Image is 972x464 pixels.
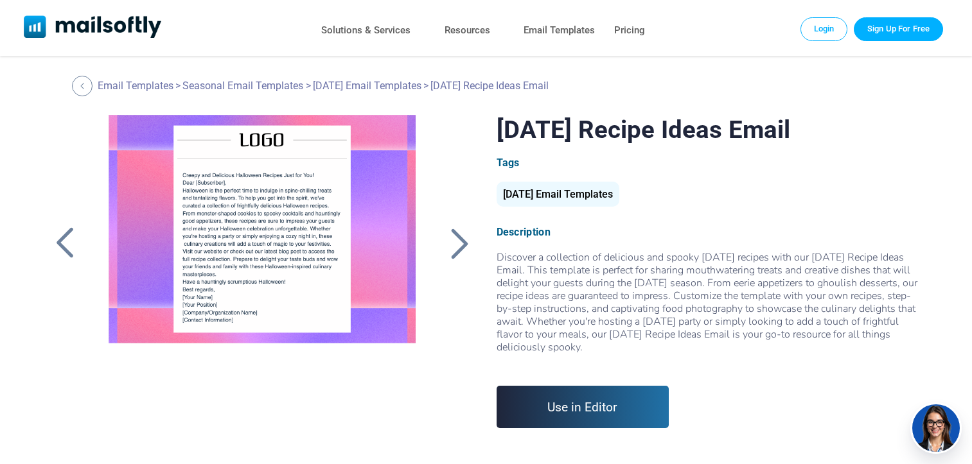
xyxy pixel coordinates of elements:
a: Halloween Recipe Ideas Email [91,115,433,436]
a: Login [800,17,848,40]
a: Resources [445,21,490,40]
a: Seasonal Email Templates [182,80,303,92]
div: Description [497,226,924,238]
a: [DATE] Email Templates [497,193,619,199]
a: Email Templates [98,80,173,92]
a: [DATE] Email Templates [313,80,421,92]
a: Trial [854,17,943,40]
div: [DATE] Email Templates [497,182,619,207]
a: Email Templates [524,21,595,40]
a: Back [444,227,476,260]
h1: [DATE] Recipe Ideas Email [497,115,924,144]
div: Discover a collection of delicious and spooky [DATE] recipes with our [DATE] Recipe Ideas Email. ... [497,251,924,366]
a: Back [72,76,96,96]
a: Use in Editor [497,386,669,428]
a: Back [49,227,81,260]
div: Tags [497,157,924,169]
a: Solutions & Services [321,21,411,40]
a: Pricing [614,21,645,40]
a: Mailsoftly [24,15,162,40]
